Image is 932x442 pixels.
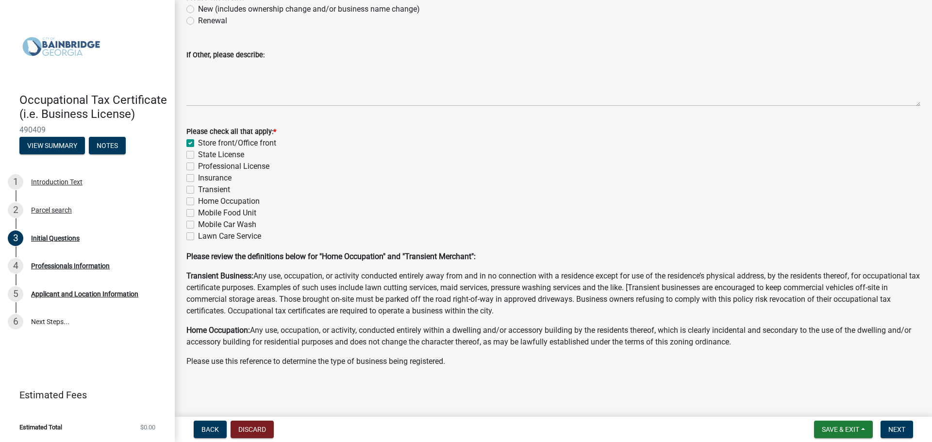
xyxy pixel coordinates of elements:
div: 5 [8,286,23,302]
div: Professionals Information [31,262,110,269]
span: Estimated Total [19,424,62,430]
div: Parcel search [31,207,72,213]
label: Mobile Food Unit [198,207,256,219]
button: Next [881,421,913,438]
span: 490409 [19,125,155,134]
label: Insurance [198,172,232,184]
label: Home Occupation [198,196,260,207]
wm-modal-confirm: Notes [89,142,126,150]
label: Professional License [198,161,269,172]
div: 2 [8,202,23,218]
span: $0.00 [140,424,155,430]
label: Mobile Car Wash [198,219,256,230]
span: Next [888,426,905,433]
div: Applicant and Location Information [31,291,138,297]
button: View Summary [19,137,85,154]
button: Back [194,421,227,438]
label: Renewal [198,15,227,27]
label: Lawn Care Service [198,230,261,242]
div: Introduction Text [31,179,83,185]
div: 1 [8,174,23,190]
p: Please use this reference to determine the type of business being registered. [186,356,920,367]
h4: Occupational Tax Certificate (i.e. Business License) [19,93,167,121]
button: Notes [89,137,126,154]
label: Please check all that apply: [186,129,276,135]
p: Any use, occupation, or activity conducted entirely away from and in no connection with a residen... [186,270,920,317]
button: Save & Exit [814,421,873,438]
div: 6 [8,314,23,329]
img: City of Bainbridge, Georgia (Canceled) [19,10,103,83]
button: Discard [231,421,274,438]
span: Back [201,426,219,433]
p: Any use, occupation, or activity, conducted entirely within a dwelling and/or accessory building ... [186,325,920,348]
strong: Home Occupation: [186,326,250,335]
a: Estimated Fees [8,385,159,405]
div: Initial Questions [31,235,80,242]
label: Store front/Office front [198,137,276,149]
div: 4 [8,258,23,274]
label: If Other, please describe: [186,52,265,59]
span: Save & Exit [822,426,859,433]
div: 3 [8,230,23,246]
label: Transient [198,184,230,196]
strong: Please review the definitions below for "Home Occupation" and "Transient Merchant": [186,252,476,261]
strong: Transient Business: [186,271,253,280]
wm-modal-confirm: Summary [19,142,85,150]
label: State License [198,149,244,161]
label: New (includes ownership change and/or business name change) [198,3,420,15]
